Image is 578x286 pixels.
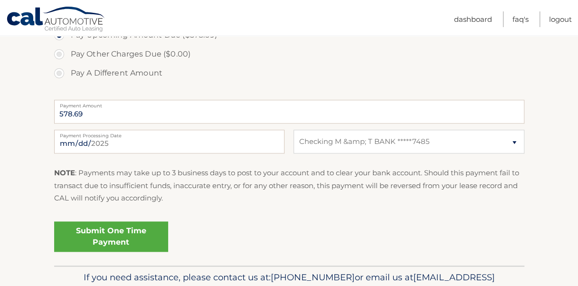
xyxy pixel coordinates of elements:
[54,64,524,83] label: Pay A Different Amount
[549,11,572,27] a: Logout
[271,272,355,283] span: [PHONE_NUMBER]
[54,100,524,124] input: Payment Amount
[512,11,529,27] a: FAQ's
[54,130,284,153] input: Payment Date
[54,100,524,107] label: Payment Amount
[54,45,524,64] label: Pay Other Charges Due ($0.00)
[454,11,492,27] a: Dashboard
[6,6,106,34] a: Cal Automotive
[54,167,524,204] p: : Payments may take up to 3 business days to post to your account and to clear your bank account....
[54,168,75,177] strong: NOTE
[54,130,284,137] label: Payment Processing Date
[54,221,168,252] a: Submit One Time Payment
